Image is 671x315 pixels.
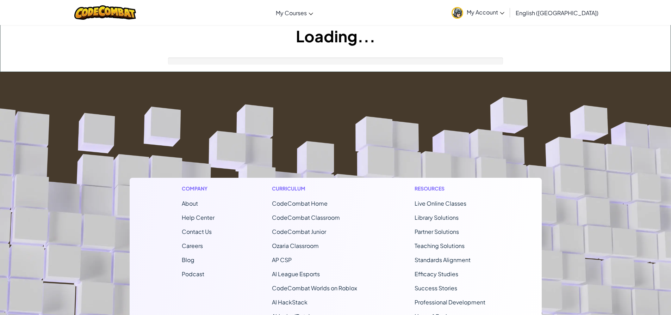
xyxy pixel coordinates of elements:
[182,185,215,192] h1: Company
[415,228,459,235] a: Partner Solutions
[272,228,326,235] a: CodeCombat Junior
[272,284,357,292] a: CodeCombat Worlds on Roblox
[276,9,307,17] span: My Courses
[415,270,458,278] a: Efficacy Studies
[448,1,508,24] a: My Account
[182,214,215,221] a: Help Center
[516,9,598,17] span: English ([GEOGRAPHIC_DATA])
[467,8,504,16] span: My Account
[272,242,319,249] a: Ozaria Classroom
[272,214,340,221] a: CodeCombat Classroom
[272,3,317,22] a: My Courses
[415,242,465,249] a: Teaching Solutions
[74,5,136,20] img: CodeCombat logo
[272,185,357,192] h1: Curriculum
[272,270,320,278] a: AI League Esports
[182,256,194,263] a: Blog
[415,200,466,207] a: Live Online Classes
[272,200,328,207] span: CodeCombat Home
[182,228,212,235] span: Contact Us
[415,214,459,221] a: Library Solutions
[182,270,204,278] a: Podcast
[415,185,490,192] h1: Resources
[415,256,471,263] a: Standards Alignment
[182,200,198,207] a: About
[415,284,457,292] a: Success Stories
[0,25,671,47] h1: Loading...
[415,298,485,306] a: Professional Development
[272,298,307,306] a: AI HackStack
[182,242,203,249] a: Careers
[512,3,602,22] a: English ([GEOGRAPHIC_DATA])
[272,256,292,263] a: AP CSP
[452,7,463,19] img: avatar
